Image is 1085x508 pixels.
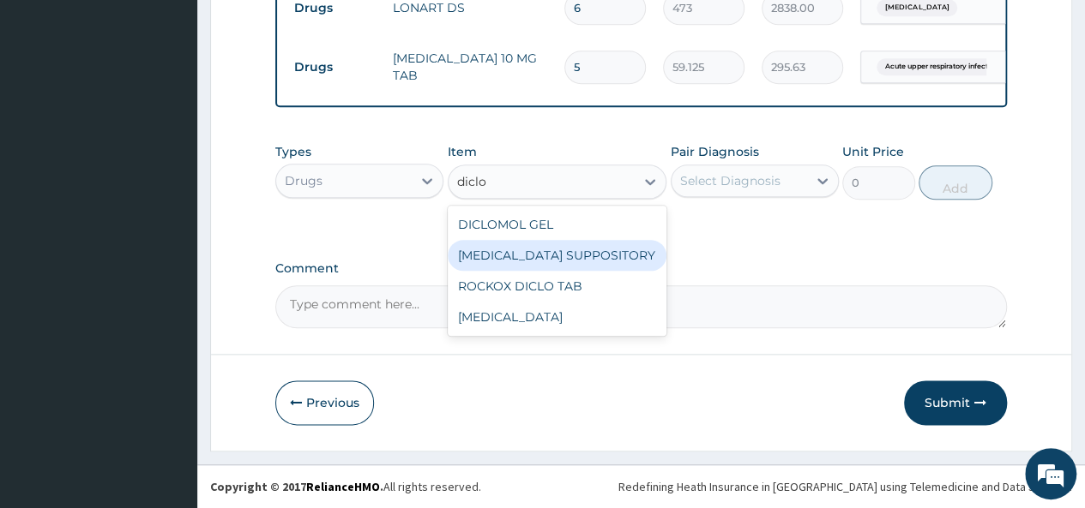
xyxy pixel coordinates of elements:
[448,209,667,240] div: DICLOMOL GEL
[842,143,904,160] label: Unit Price
[286,51,384,83] td: Drugs
[877,58,1001,75] span: Acute upper respiratory infect...
[680,172,781,189] div: Select Diagnosis
[99,147,237,320] span: We're online!
[448,271,667,302] div: ROCKOX DICLO TAB
[285,172,322,189] div: Drugs
[448,240,667,271] div: [MEDICAL_DATA] SUPPOSITORY
[275,380,374,425] button: Previous
[197,464,1085,508] footer: All rights reserved.
[384,41,556,93] td: [MEDICAL_DATA] 10 MG TAB
[448,302,667,332] div: [MEDICAL_DATA]
[448,143,477,160] label: Item
[671,143,759,160] label: Pair Diagnosis
[89,96,288,118] div: Chat with us now
[618,478,1072,495] div: Redefining Heath Insurance in [GEOGRAPHIC_DATA] using Telemedicine and Data Science!
[281,9,322,50] div: Minimize live chat window
[919,165,992,200] button: Add
[904,380,1007,425] button: Submit
[306,479,380,494] a: RelianceHMO
[210,479,383,494] strong: Copyright © 2017 .
[275,261,1007,276] label: Comment
[275,145,311,159] label: Types
[32,86,69,128] img: d_794563401_company_1708531726252_794563401
[9,332,327,391] textarea: Type your message and hit 'Enter'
